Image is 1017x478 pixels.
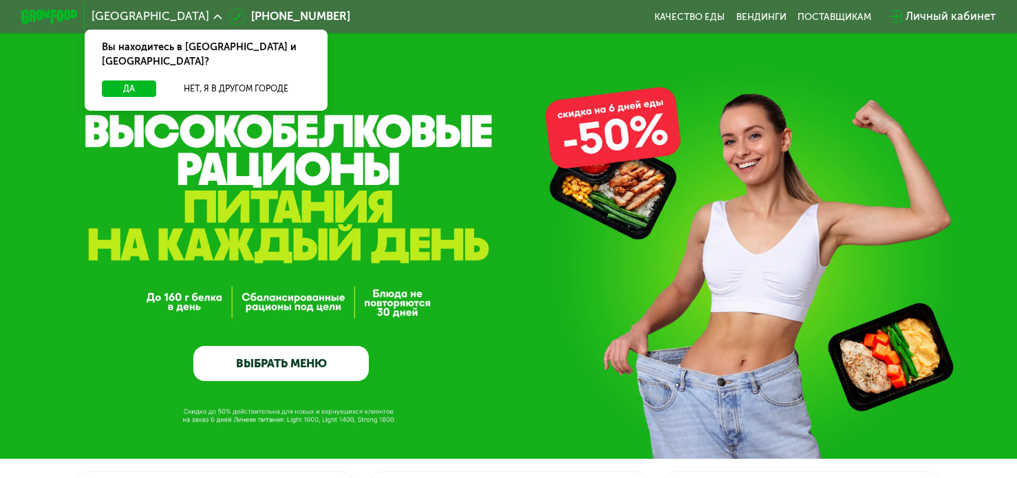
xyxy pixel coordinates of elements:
span: [GEOGRAPHIC_DATA] [92,11,209,22]
div: поставщикам [797,11,871,22]
a: ВЫБРАТЬ МЕНЮ [193,346,370,381]
button: Да [102,80,156,98]
a: Вендинги [736,11,786,22]
div: Вы находитесь в [GEOGRAPHIC_DATA] и [GEOGRAPHIC_DATA]? [85,30,328,80]
a: [PHONE_NUMBER] [228,8,350,25]
a: Качество еды [654,11,725,22]
button: Нет, я в другом городе [162,80,310,98]
div: Личный кабинет [906,8,996,25]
